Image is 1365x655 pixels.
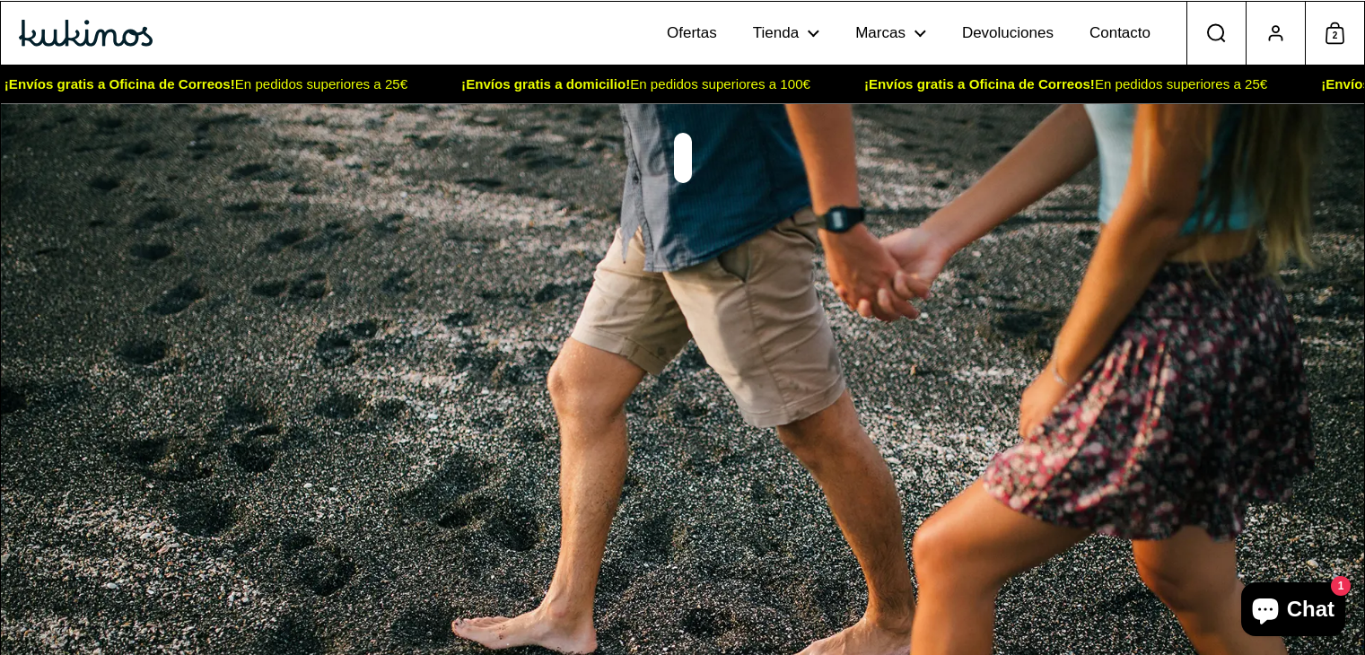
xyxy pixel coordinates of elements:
[962,24,1054,43] span: Devoluciones
[667,24,717,43] span: Ofertas
[735,8,837,58] a: Tienda
[4,76,235,92] strong: ¡Envíos gratis a Oficina de Correos!
[837,8,944,58] a: Marcas
[1072,8,1168,58] a: Contacto
[461,76,630,92] strong: ¡Envíos gratis a domicilio!
[944,8,1072,58] a: Devoluciones
[753,24,799,43] span: Tienda
[649,8,735,58] a: Ofertas
[1326,24,1344,48] span: 2
[1236,582,1351,641] inbox-online-store-chat: Chat de la tienda online Shopify
[837,76,1294,92] span: En pedidos superiores a 25€
[434,76,837,92] span: En pedidos superiores a 100€
[855,24,906,43] span: Marcas
[864,76,1095,92] strong: ¡Envíos gratis a Oficina de Correos!
[1089,24,1151,43] span: Contacto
